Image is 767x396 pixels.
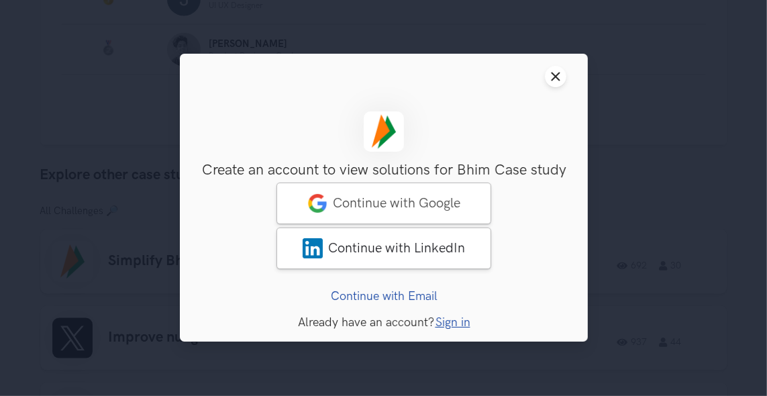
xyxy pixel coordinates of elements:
[303,239,323,259] img: LinkedIn
[435,316,470,330] a: Sign in
[276,183,491,225] a: googleContinue with Google
[201,162,566,179] h3: Create an account to view solutions for Bhim Case study
[328,241,465,257] span: Continue with LinkedIn
[333,196,460,212] span: Continue with Google
[297,316,433,330] span: Already have an account?
[276,228,491,270] a: LinkedInContinue with LinkedIn
[307,194,327,214] img: google
[330,290,437,304] a: Continue with Email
